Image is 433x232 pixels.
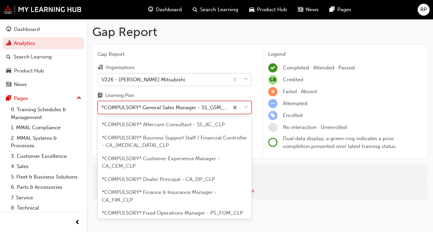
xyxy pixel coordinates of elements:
[102,176,215,182] span: *COMPULSORY* Dealer Principal - CA_DP_CLP
[6,54,11,60] span: search-icon
[3,37,84,50] a: Analytics
[3,51,84,63] a: Search Learning
[106,64,134,71] div: Organisations
[3,22,84,92] button: DashboardAnalyticsSearch LearningProduct HubNews
[102,121,225,128] span: *COMPULSORY* Aftercare Consultant - SS_AC_CLP
[420,6,427,14] span: RP
[337,6,351,14] span: Pages
[268,111,277,120] span: learningRecordVerb_ENROLL-icon
[283,135,397,149] span: Dual data display; a green ring indicates a prior completion presented over latest training status.
[257,6,287,14] span: Product Hub
[3,92,84,105] button: Pages
[268,99,277,108] span: learningRecordVerb_ATTEMPT-icon
[244,103,248,112] span: down-icon
[283,124,347,130] span: No interaction · Unenrolled
[418,4,430,16] button: RP
[268,123,277,132] span: learningRecordVerb_NONE-icon
[102,189,216,203] span: *COMPULSORY* Finance & Insurance Manager - CA_FIM_CLP
[143,3,187,17] a: guage-iconDashboard
[268,75,277,84] span: null-icon
[324,3,357,17] a: pages-iconPages
[75,218,80,227] span: prev-icon
[244,75,248,84] span: down-icon
[330,5,335,14] span: pages-icon
[14,81,27,88] div: News
[101,76,185,83] div: V226 - [PERSON_NAME] Mitsubishi
[8,203,84,213] a: 8. Technical
[148,5,153,14] span: guage-icon
[97,187,422,195] div: For more in-depth analysis and data download, go to
[3,65,84,77] a: Product Hub
[98,65,103,71] span: organisation-icon
[306,6,319,14] span: News
[8,182,84,193] a: 6. Parts & Accessories
[102,210,243,216] span: *COMPULSORY* Fixed Operations Manager - PS_FOM_CLP
[6,40,11,47] span: chart-icon
[6,27,11,33] span: guage-icon
[244,3,292,17] a: car-iconProduct Hub
[283,112,303,118] span: Enrolled
[187,3,244,17] a: search-iconSearch Learning
[8,172,84,182] a: 5. Fleet & Business Solutions
[6,82,11,88] span: news-icon
[102,135,247,149] span: *COMPULSORY* Business Support Staff / Financial Controller - CA_[MEDICAL_DATA]_CLP
[14,67,44,75] div: Product Hub
[6,68,11,74] span: car-icon
[14,95,28,102] div: Pages
[268,50,422,58] div: Legend
[3,5,82,14] img: mmal
[283,100,307,106] span: Attempted
[249,5,254,14] span: car-icon
[268,63,277,72] span: learningRecordVerb_COMPLETE-icon
[292,3,324,17] a: news-iconNews
[77,94,81,103] span: up-icon
[6,96,11,102] span: pages-icon
[3,78,84,91] a: News
[8,104,84,122] a: 0. Training Schedules & Management
[283,88,317,95] span: Failed · Absent
[14,26,40,33] div: Dashboard
[156,6,182,14] span: Dashboard
[268,87,277,96] span: learningRecordVerb_FAIL-icon
[98,50,252,58] span: Gap Report
[8,122,84,133] a: 1. MMAL Compliance
[200,6,238,14] span: Search Learning
[298,5,303,14] span: news-icon
[8,193,84,203] a: 7. Service
[102,155,220,169] span: *COMPULSORY* Customer Experience Manager - CA_CEM_CLP
[283,65,355,71] span: Completed · Attended · Passed
[8,133,84,151] a: 2. MMAL Systems & Processes
[8,151,84,162] a: 3. Customer Excellence
[101,104,229,112] div: *COMPULSORY* General Sales Manager - SS_GSM_CLP
[3,23,84,36] a: Dashboard
[92,164,428,182] div: There are no learners to run this report against.
[283,77,303,83] span: Credited
[14,53,52,61] div: Search Learning
[193,5,197,14] span: search-icon
[92,24,428,39] h1: Gap Report
[106,92,134,99] div: Learning Plan
[8,161,84,172] a: 4. Sales
[98,93,103,99] span: learningplan-icon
